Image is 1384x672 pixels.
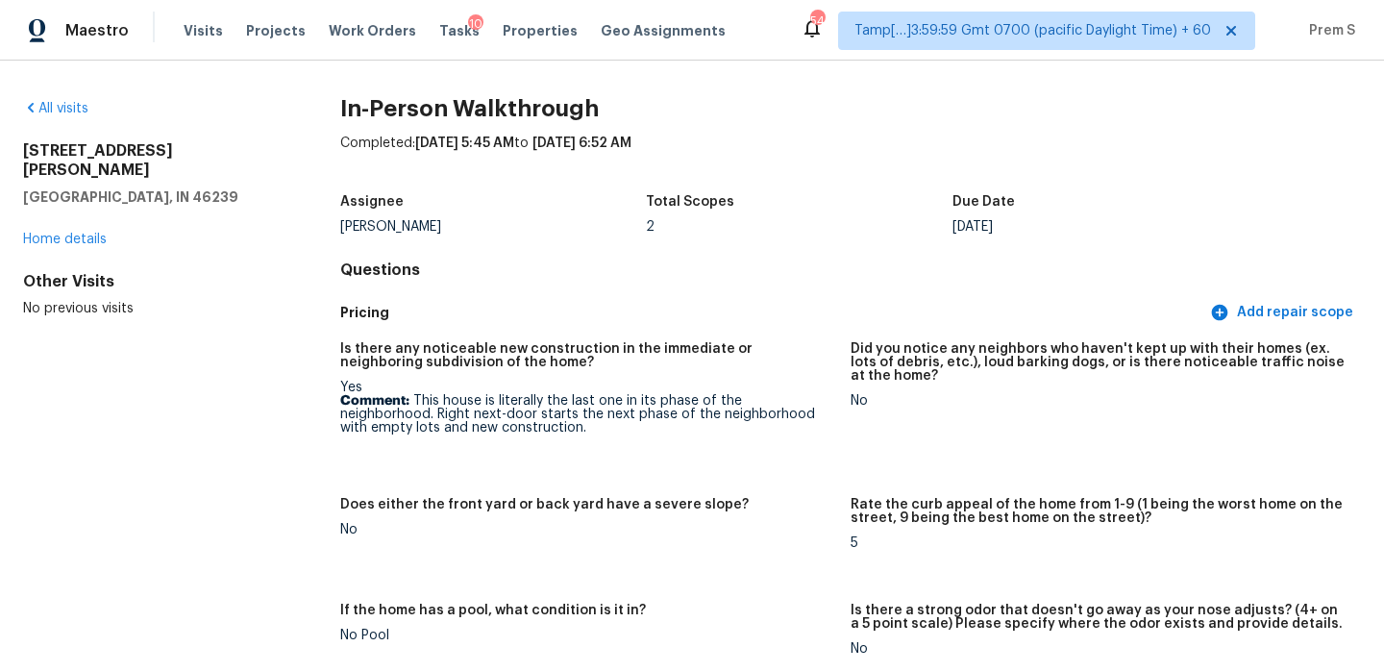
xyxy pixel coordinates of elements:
span: [DATE] 6:52 AM [532,137,631,150]
h5: Pricing [340,303,1206,323]
span: Work Orders [329,21,416,40]
div: [PERSON_NAME] [340,220,647,234]
div: Completed: to [340,134,1361,184]
div: Yes [340,381,835,435]
h5: Did you notice any neighbors who haven't kept up with their homes (ex. lots of debris, etc.), lou... [851,342,1346,383]
p: This house is literally the last one in its phase of the neighborhood. Right next-door starts the... [340,394,835,435]
button: Add repair scope [1206,295,1361,331]
span: Maestro [65,21,129,40]
h5: Rate the curb appeal of the home from 1-9 (1 being the worst home on the street, 9 being the best... [851,498,1346,525]
span: Tamp[…]3:59:59 Gmt 0700 (pacific Daylight Time) + 60 [854,21,1211,40]
div: [DATE] [952,220,1259,234]
div: No [851,394,1346,408]
div: Other Visits [23,272,279,291]
a: All visits [23,102,88,115]
span: Projects [246,21,306,40]
a: Home details [23,233,107,246]
div: No Pool [340,629,835,642]
span: No previous visits [23,302,134,315]
span: Properties [503,21,578,40]
h5: Total Scopes [646,195,734,209]
h5: If the home has a pool, what condition is it in? [340,604,646,617]
div: No [340,523,835,536]
span: Geo Assignments [601,21,726,40]
span: Tasks [439,24,480,37]
b: Comment: [340,394,409,408]
div: 5 [851,536,1346,550]
h2: [STREET_ADDRESS][PERSON_NAME] [23,141,279,180]
h2: In-Person Walkthrough [340,99,1361,118]
div: 544 [810,12,824,31]
h5: [GEOGRAPHIC_DATA], IN 46239 [23,187,279,207]
h5: Does either the front yard or back yard have a severe slope? [340,498,749,511]
h5: Assignee [340,195,404,209]
h5: Is there any noticeable new construction in the immediate or neighboring subdivision of the home? [340,342,835,369]
h5: Due Date [952,195,1015,209]
h4: Questions [340,261,1361,280]
div: 2 [646,220,952,234]
span: [DATE] 5:45 AM [415,137,514,150]
div: 10 [468,14,483,34]
span: Prem S [1301,21,1355,40]
span: Add repair scope [1214,301,1353,325]
div: No [851,642,1346,656]
h5: Is there a strong odor that doesn't go away as your nose adjusts? (4+ on a 5 point scale) Please ... [851,604,1346,631]
span: Visits [184,21,223,40]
